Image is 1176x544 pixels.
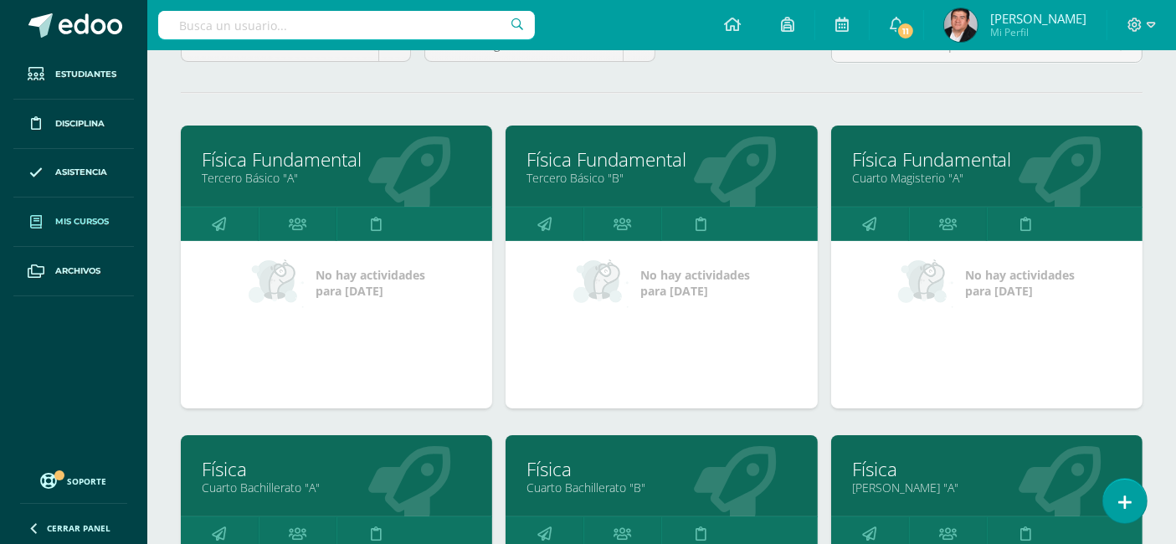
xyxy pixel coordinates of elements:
[316,267,425,299] span: No hay actividades para [DATE]
[526,146,796,172] a: Física Fundamental
[640,267,750,299] span: No hay actividades para [DATE]
[965,267,1075,299] span: No hay actividades para [DATE]
[158,11,535,39] input: Busca un usuario...
[852,456,1122,482] a: Física
[990,25,1086,39] span: Mi Perfil
[202,480,471,495] a: Cuarto Bachillerato "A"
[13,247,134,296] a: Archivos
[20,469,127,491] a: Soporte
[852,480,1122,495] a: [PERSON_NAME] "A"
[13,50,134,100] a: Estudiantes
[55,68,116,81] span: Estudiantes
[55,264,100,278] span: Archivos
[990,10,1086,27] span: [PERSON_NAME]
[202,170,471,186] a: Tercero Básico "A"
[526,456,796,482] a: Física
[13,149,134,198] a: Asistencia
[898,258,953,308] img: no_activities_small.png
[202,456,471,482] a: Física
[896,22,915,40] span: 11
[526,170,796,186] a: Tercero Básico "B"
[55,117,105,131] span: Disciplina
[202,146,471,172] a: Física Fundamental
[55,215,109,228] span: Mis cursos
[249,258,304,308] img: no_activities_small.png
[944,8,978,42] img: 8bea78a11afb96288084d23884a19f38.png
[55,166,107,179] span: Asistencia
[526,480,796,495] a: Cuarto Bachillerato "B"
[13,100,134,149] a: Disciplina
[852,170,1122,186] a: Cuarto Magisterio "A"
[13,198,134,247] a: Mis cursos
[573,258,629,308] img: no_activities_small.png
[852,146,1122,172] a: Física Fundamental
[68,475,107,487] span: Soporte
[47,522,110,534] span: Cerrar panel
